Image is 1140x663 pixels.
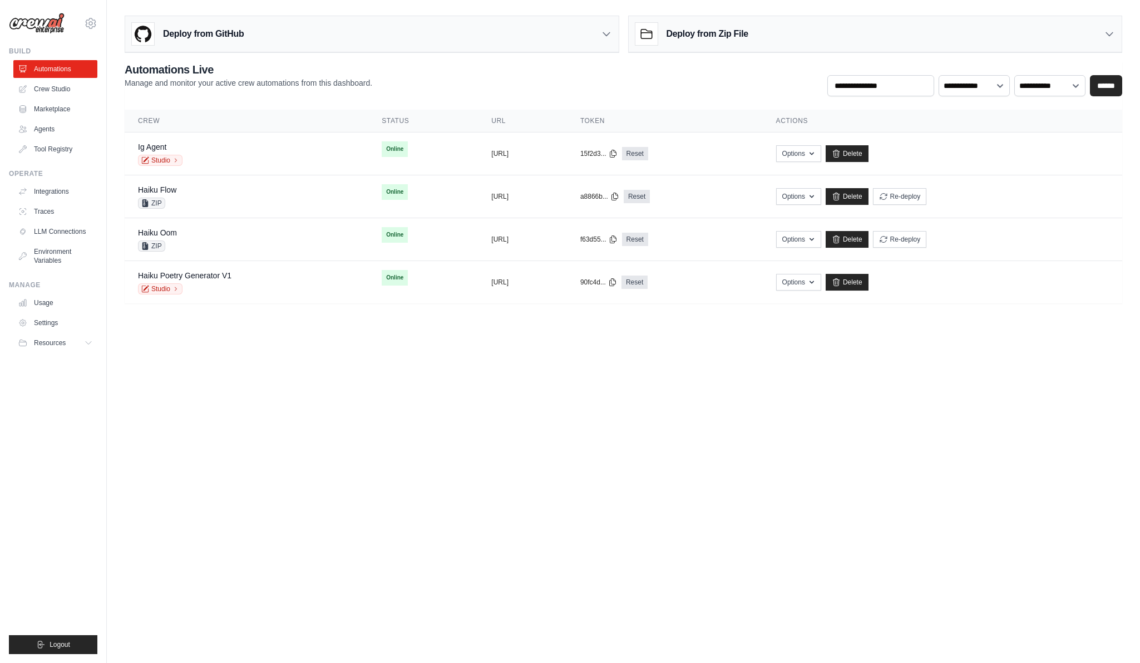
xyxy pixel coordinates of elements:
a: Environment Variables [13,243,97,269]
span: ZIP [138,198,165,209]
a: Marketplace [13,100,97,118]
a: Agents [13,120,97,138]
th: Actions [763,110,1122,132]
button: a8866b... [580,192,619,201]
p: Manage and monitor your active crew automations from this dashboard. [125,77,372,89]
a: Haiku Flow [138,185,176,194]
span: ZIP [138,240,165,252]
button: Options [776,145,821,162]
h3: Deploy from GitHub [163,27,244,41]
button: Re-deploy [873,188,927,205]
a: Studio [138,155,182,166]
button: f63d55... [580,235,618,244]
a: Haiku Poetry Generator V1 [138,271,231,280]
span: Online [382,141,408,157]
img: Logo [9,13,65,34]
button: Options [776,231,821,248]
a: Crew Studio [13,80,97,98]
span: Resources [34,338,66,347]
a: Automations [13,60,97,78]
img: GitHub Logo [132,23,154,45]
span: Online [382,227,408,243]
a: Delete [826,188,868,205]
a: Reset [624,190,650,203]
span: Online [382,184,408,200]
a: Delete [826,274,868,291]
a: Settings [13,314,97,332]
button: Resources [13,334,97,352]
button: Logout [9,635,97,654]
a: Haiku Oom [138,228,177,237]
th: Crew [125,110,368,132]
a: Reset [621,276,648,289]
div: Operate [9,169,97,178]
span: Online [382,270,408,286]
a: Studio [138,283,182,294]
button: 15f2d3... [580,149,618,158]
div: Build [9,47,97,56]
a: Reset [622,147,648,160]
a: Usage [13,294,97,312]
h3: Deploy from Zip File [667,27,748,41]
span: Logout [50,640,70,649]
button: Re-deploy [873,231,927,248]
div: Manage [9,281,97,289]
button: Options [776,188,821,205]
a: Tool Registry [13,140,97,158]
a: Traces [13,203,97,220]
a: Delete [826,231,868,248]
a: Ig Agent [138,143,166,151]
a: Reset [622,233,648,246]
a: Delete [826,145,868,162]
h2: Automations Live [125,62,372,77]
th: URL [478,110,567,132]
th: Status [368,110,478,132]
a: LLM Connections [13,223,97,240]
button: Options [776,274,821,291]
a: Integrations [13,183,97,200]
button: 90fc4d... [580,278,617,287]
th: Token [567,110,763,132]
